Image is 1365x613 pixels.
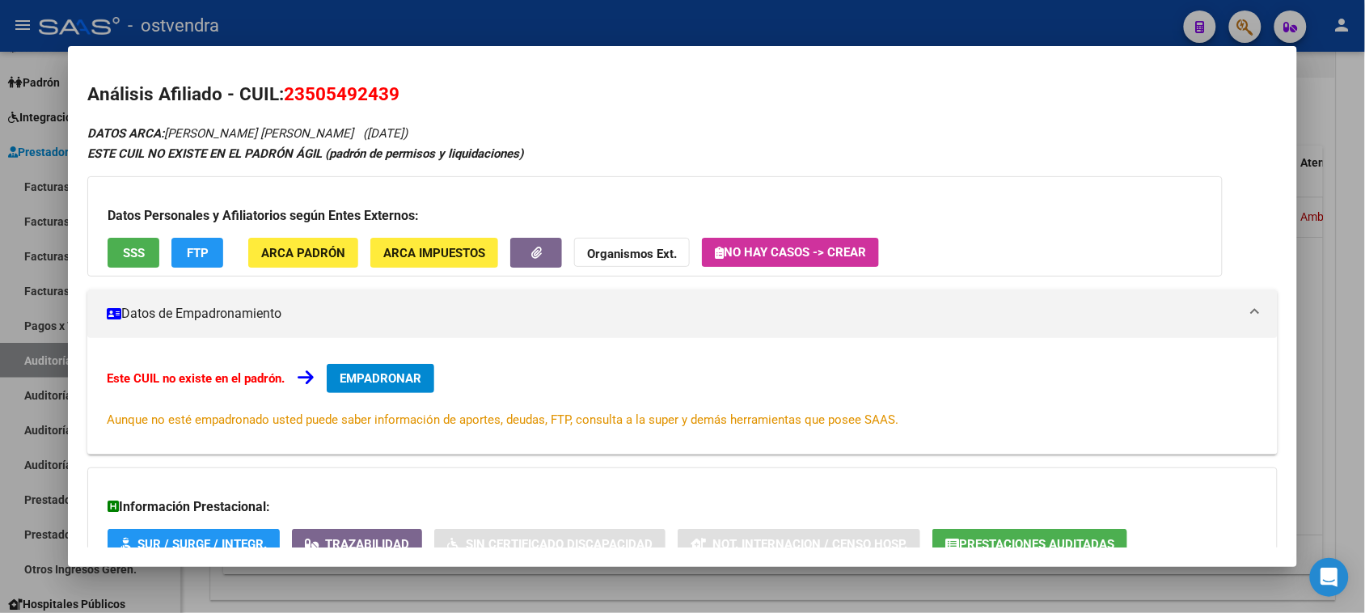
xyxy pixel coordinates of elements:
span: ARCA Impuestos [383,246,485,260]
span: FTP [187,246,209,260]
span: EMPADRONAR [340,371,421,386]
button: EMPADRONAR [327,364,434,393]
div: Datos de Empadronamiento [87,338,1277,454]
button: ARCA Impuestos [370,238,498,268]
button: Sin Certificado Discapacidad [434,529,666,559]
span: ([DATE]) [363,126,408,141]
span: 23505492439 [284,83,399,104]
span: No hay casos -> Crear [715,245,866,260]
span: Not. Internacion / Censo Hosp. [712,537,907,552]
span: Aunque no esté empadronado usted puede saber información de aportes, deudas, FTP, consulta a la s... [107,412,898,427]
span: ARCA Padrón [261,246,345,260]
button: SUR / SURGE / INTEGR. [108,529,280,559]
span: SUR / SURGE / INTEGR. [137,537,267,552]
span: Sin Certificado Discapacidad [466,537,653,552]
mat-panel-title: Datos de Empadronamiento [107,304,1238,323]
button: SSS [108,238,159,268]
strong: DATOS ARCA: [87,126,164,141]
span: [PERSON_NAME] [PERSON_NAME] [87,126,353,141]
button: Prestaciones Auditadas [932,529,1127,559]
strong: Este CUIL no existe en el padrón. [107,371,285,386]
button: FTP [171,238,223,268]
h3: Información Prestacional: [108,497,1257,517]
div: Open Intercom Messenger [1310,558,1349,597]
button: Not. Internacion / Censo Hosp. [678,529,920,559]
span: SSS [123,246,145,260]
button: Organismos Ext. [574,238,690,268]
span: Trazabilidad [325,537,409,552]
strong: Organismos Ext. [587,247,677,261]
button: Trazabilidad [292,529,422,559]
strong: ESTE CUIL NO EXISTE EN EL PADRÓN ÁGIL (padrón de permisos y liquidaciones) [87,146,523,161]
h2: Análisis Afiliado - CUIL: [87,81,1277,108]
mat-expansion-panel-header: Datos de Empadronamiento [87,290,1277,338]
button: ARCA Padrón [248,238,358,268]
button: No hay casos -> Crear [702,238,879,267]
h3: Datos Personales y Afiliatorios según Entes Externos: [108,206,1202,226]
span: Prestaciones Auditadas [959,537,1114,552]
